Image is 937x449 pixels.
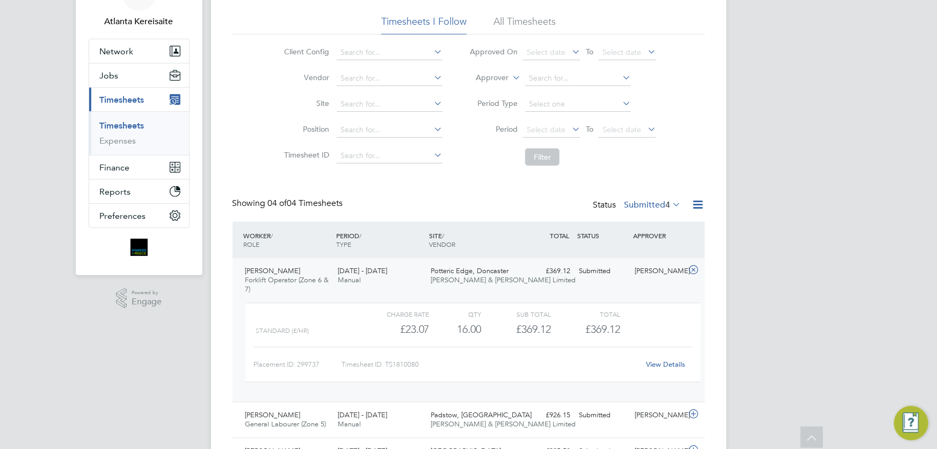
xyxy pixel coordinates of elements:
[89,180,189,203] button: Reports
[583,122,597,136] span: To
[337,123,442,138] input: Search for...
[244,240,260,248] span: ROLE
[469,47,518,56] label: Approved On
[100,70,119,81] span: Jobs
[245,419,326,429] span: General Labourer (Zone 5)
[100,46,134,56] span: Network
[89,63,189,87] button: Jobs
[233,198,345,209] div: Showing
[442,231,444,240] span: /
[89,88,189,111] button: Timesheets
[116,288,162,309] a: Powered byEngage
[100,162,130,173] span: Finance
[575,407,631,424] div: Submitted
[460,73,509,83] label: Approver
[100,187,131,197] span: Reports
[431,266,509,275] span: Potteric Edge, Doncaster
[360,320,429,338] div: £23.07
[337,97,442,112] input: Search for...
[525,97,631,112] input: Select one
[527,47,565,57] span: Select date
[429,240,455,248] span: VENDOR
[360,308,429,320] div: Charge rate
[430,308,482,320] div: QTY
[426,226,519,254] div: SITE
[583,45,597,59] span: To
[551,308,620,320] div: Total
[593,198,684,213] div: Status
[89,155,189,179] button: Finance
[100,120,144,131] a: Timesheets
[245,266,301,275] span: [PERSON_NAME]
[359,231,361,240] span: /
[431,275,576,284] span: [PERSON_NAME] & [PERSON_NAME] Limited
[630,226,686,245] div: APPROVER
[469,124,518,134] label: Period
[281,124,329,134] label: Position
[89,239,190,256] a: Go to home page
[89,111,189,155] div: Timesheets
[482,320,551,338] div: £369.12
[100,211,146,221] span: Preferences
[132,288,162,297] span: Powered by
[281,150,329,160] label: Timesheet ID
[132,297,162,307] span: Engage
[493,15,556,34] li: All Timesheets
[575,226,631,245] div: STATUS
[894,406,928,440] button: Engage Resource Center
[585,323,620,336] span: £369.12
[130,239,148,256] img: bromak-logo-retina.png
[624,199,681,210] label: Submitted
[338,419,361,429] span: Manual
[666,199,671,210] span: 4
[630,407,686,424] div: [PERSON_NAME]
[89,204,189,227] button: Preferences
[245,275,329,294] span: Forklift Operator (Zone 6 & 7)
[381,15,467,34] li: Timesheets I Follow
[519,407,575,424] div: £926.15
[338,410,387,419] span: [DATE] - [DATE]
[630,262,686,280] div: [PERSON_NAME]
[241,226,334,254] div: WORKER
[338,266,387,275] span: [DATE] - [DATE]
[646,360,685,369] a: View Details
[338,275,361,284] span: Manual
[337,71,442,86] input: Search for...
[519,262,575,280] div: £369.12
[89,15,190,28] span: Atlanta Kereisaite
[602,47,641,57] span: Select date
[100,136,136,146] a: Expenses
[525,71,631,86] input: Search for...
[482,308,551,320] div: Sub Total
[333,226,426,254] div: PERIOD
[550,231,570,240] span: TOTAL
[527,125,565,134] span: Select date
[431,410,532,419] span: Padstow, [GEOGRAPHIC_DATA]
[337,148,442,163] input: Search for...
[525,148,560,166] button: Filter
[281,98,329,108] label: Site
[256,327,309,334] span: Standard (£/HR)
[281,73,329,82] label: Vendor
[254,356,342,373] div: Placement ID: 299737
[268,198,287,209] span: 04 of
[245,410,301,419] span: [PERSON_NAME]
[268,198,343,209] span: 04 Timesheets
[336,240,351,248] span: TYPE
[100,95,144,105] span: Timesheets
[575,262,631,280] div: Submitted
[271,231,273,240] span: /
[281,47,329,56] label: Client Config
[469,98,518,108] label: Period Type
[431,419,576,429] span: [PERSON_NAME] & [PERSON_NAME] Limited
[342,356,640,373] div: Timesheet ID: TS1810080
[602,125,641,134] span: Select date
[430,320,482,338] div: 16.00
[89,39,189,63] button: Network
[337,45,442,60] input: Search for...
